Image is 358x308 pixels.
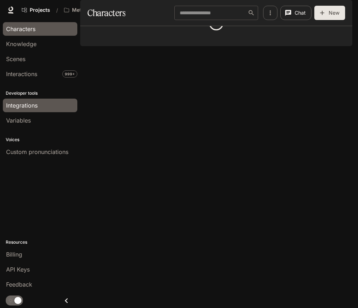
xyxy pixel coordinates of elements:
button: Chat [280,6,311,20]
button: All workspaces [61,3,117,17]
span: Projects [30,7,50,13]
p: MetalityVerse [72,7,106,13]
h1: Characters [87,6,125,20]
button: New [314,6,345,20]
div: / [53,6,61,14]
a: Go to projects [19,3,53,17]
